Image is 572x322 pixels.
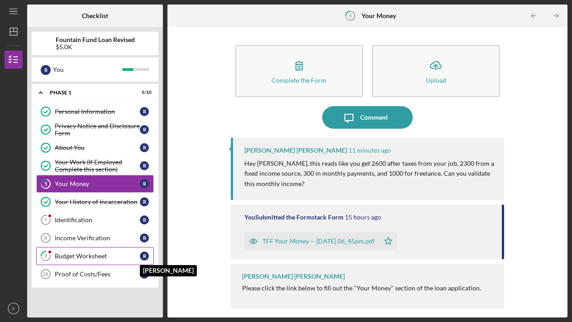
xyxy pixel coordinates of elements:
tspan: 8 [44,235,47,241]
button: R [5,299,23,317]
div: Please click the link below to fill out the "Your Money" section of the loan application. [242,285,481,292]
div: R [140,143,149,152]
tspan: 5 [349,13,352,19]
div: R [41,65,51,75]
div: Your Work (If Employed Complete this section) [55,159,140,173]
div: Personal Information [55,108,140,115]
div: TFF Your Money -- [DATE] 06_45pm.pdf [262,238,375,245]
div: R [140,161,149,170]
text: R [12,306,15,311]
a: 8Income Verification R [36,229,154,247]
button: Upload [372,45,500,97]
b: Checklist [82,12,108,19]
button: TFF Your Money -- [DATE] 06_45pm.pdf [244,232,397,250]
div: Budget Worksheet [55,252,140,260]
a: About You R [36,139,154,157]
div: R [140,179,149,188]
div: About You [55,144,140,151]
a: Personal Information R [36,103,154,121]
div: Phase 1 [50,90,129,95]
div: Comment [360,106,388,129]
div: Income Verification [55,234,140,242]
div: R [140,197,149,206]
a: 5Your Money R [36,175,154,193]
div: R [140,125,149,134]
div: 5 / 10 [135,90,152,95]
div: R [140,270,149,279]
div: R [140,252,149,261]
div: Privacy Notice and Disclosure Form [55,122,140,137]
b: Fountain Fund Loan Revised [56,36,135,43]
a: 7Identification R [36,211,154,229]
div: You [53,62,122,77]
div: Proof of Costs/Fees [55,271,140,278]
button: Comment [322,106,413,129]
div: R [140,107,149,116]
div: Complete the Form [272,77,326,84]
b: Your Money [362,12,396,19]
div: R [140,233,149,243]
tspan: 7 [44,217,47,223]
div: Identification [55,216,140,224]
tspan: 9 [44,253,48,259]
tspan: 10 [43,271,48,277]
div: Your Money [55,180,140,187]
time: 2025-09-03 14:04 [348,147,391,154]
div: [PERSON_NAME] [PERSON_NAME] [244,147,347,154]
a: Your Work (If Employed Complete this section) R [36,157,154,175]
a: Privacy Notice and Disclosure Form R [36,121,154,139]
p: Hey [PERSON_NAME], this reads like you get 2600 after taxes from your job, 2300 from a fixed inco... [244,159,496,189]
tspan: 5 [44,181,47,187]
div: R [140,215,149,224]
a: Your History of Incarceration R [36,193,154,211]
time: 2025-09-02 22:45 [345,214,381,221]
div: You Submitted the Formstack Form [244,214,343,221]
div: $5.0K [56,43,135,51]
div: [PERSON_NAME] [PERSON_NAME] [242,273,345,280]
div: Your History of Incarceration [55,198,140,205]
a: 10Proof of Costs/Fees R [36,265,154,283]
div: Upload [426,77,446,84]
button: Complete the Form [235,45,363,97]
a: 9Budget Worksheet R[PERSON_NAME] [36,247,154,265]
